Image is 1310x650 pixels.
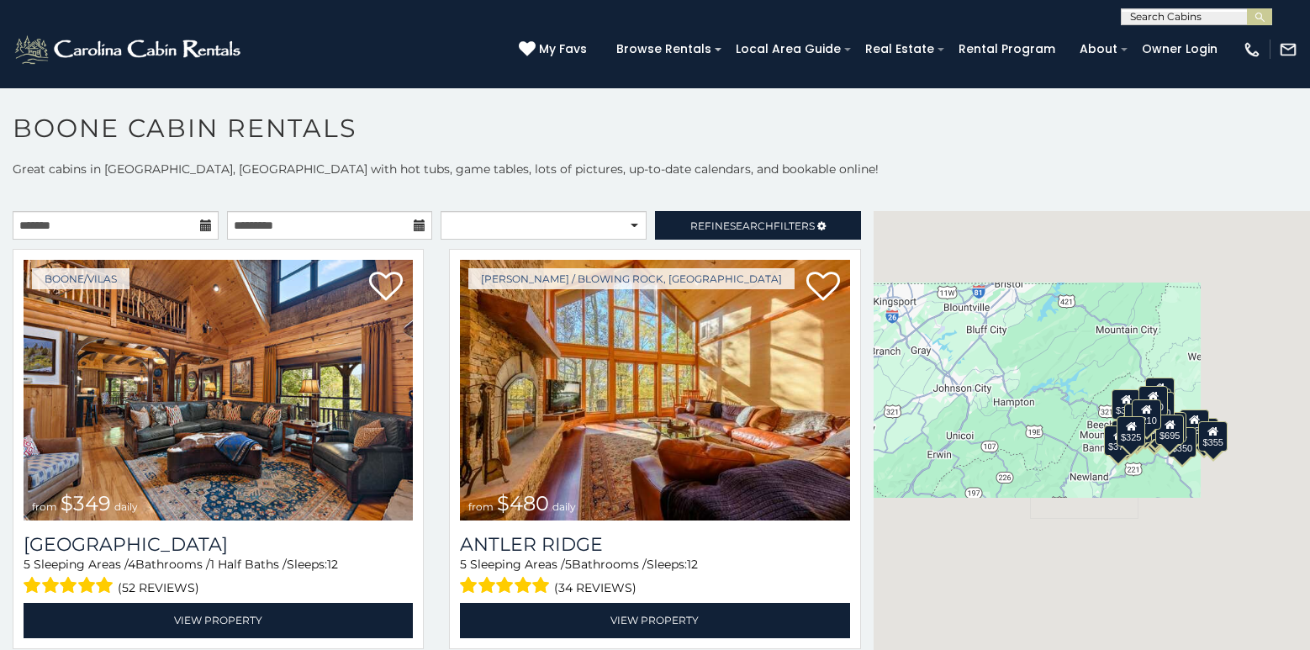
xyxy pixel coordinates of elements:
[61,491,111,515] span: $349
[690,219,815,232] span: Refine Filters
[460,260,849,521] img: 1714397585_thumbnail.jpeg
[1071,36,1126,62] a: About
[32,500,57,513] span: from
[24,260,413,521] img: Diamond Creek Lodge
[1146,378,1175,408] div: $525
[468,500,494,513] span: from
[497,491,549,515] span: $480
[24,533,413,556] h3: Diamond Creek Lodge
[554,577,637,599] span: (34 reviews)
[1180,410,1208,440] div: $930
[460,533,849,556] a: Antler Ridge
[460,603,849,637] a: View Property
[687,557,698,572] span: 12
[552,500,576,513] span: daily
[24,603,413,637] a: View Property
[13,33,246,66] img: White-1-2.png
[1123,413,1152,443] div: $395
[1155,415,1184,445] div: $695
[24,556,413,599] div: Sleeping Areas / Bathrooms / Sleeps:
[327,557,338,572] span: 12
[1199,421,1228,452] div: $355
[950,36,1064,62] a: Rental Program
[730,219,774,232] span: Search
[128,557,135,572] span: 4
[565,557,572,572] span: 5
[727,36,849,62] a: Local Area Guide
[857,36,943,62] a: Real Estate
[24,260,413,521] a: Diamond Creek Lodge from $349 daily
[655,211,861,240] a: RefineSearchFilters
[1139,386,1168,416] div: $320
[32,268,129,289] a: Boone/Vilas
[369,270,403,305] a: Add to favorites
[114,500,138,513] span: daily
[118,577,199,599] span: (52 reviews)
[1243,40,1261,59] img: phone-regular-white.png
[460,557,467,572] span: 5
[460,260,849,521] a: from $480 daily
[1117,416,1145,447] div: $325
[24,533,413,556] a: [GEOGRAPHIC_DATA]
[806,270,840,305] a: Add to favorites
[1112,389,1140,420] div: $305
[539,40,587,58] span: My Favs
[210,557,287,572] span: 1 Half Baths /
[24,557,30,572] span: 5
[468,268,795,289] a: [PERSON_NAME] / Blowing Rock, [GEOGRAPHIC_DATA]
[1124,404,1153,434] div: $410
[1133,399,1161,430] div: $210
[608,36,720,62] a: Browse Rentals
[1104,425,1133,456] div: $375
[460,556,849,599] div: Sleeping Areas / Bathrooms / Sleeps:
[1279,40,1297,59] img: mail-regular-white.png
[519,40,591,59] a: My Favs
[1133,36,1226,62] a: Owner Login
